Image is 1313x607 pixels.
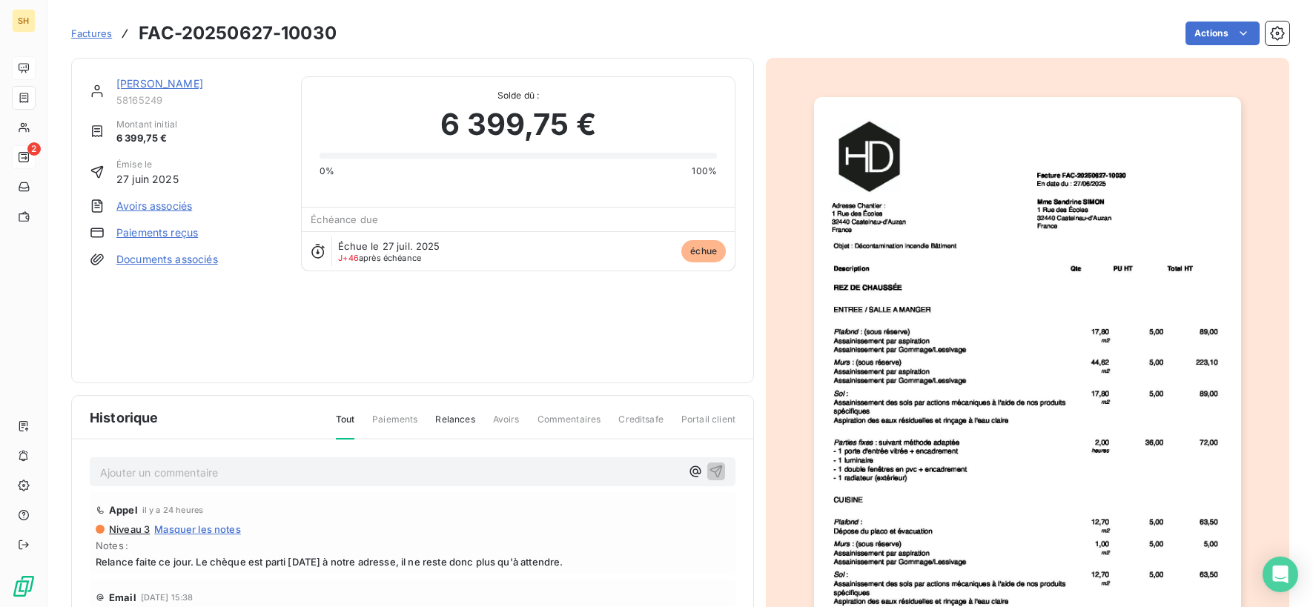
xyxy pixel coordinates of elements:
div: Open Intercom Messenger [1263,557,1298,592]
span: 27 juin 2025 [116,171,179,187]
span: échue [681,240,726,262]
span: [DATE] 15:38 [141,593,194,602]
span: il y a 24 heures [142,505,203,514]
span: Notes : [96,540,730,551]
span: Avoirs [493,413,520,438]
span: Paiements [372,413,417,438]
span: Email [109,591,136,603]
span: 58165249 [116,94,283,106]
span: Solde dû : [320,89,717,102]
span: 2 [27,142,41,156]
h3: FAC-20250627-10030 [139,20,337,47]
span: Échue le 27 juil. 2025 [338,240,440,252]
span: Historique [90,408,159,428]
span: après échéance [338,253,421,262]
span: Creditsafe [618,413,664,438]
span: Émise le [116,158,179,171]
span: Relances [435,413,474,438]
span: Montant initial [116,118,177,131]
span: Masquer les notes [154,523,241,535]
span: 100% [692,165,717,178]
span: 6 399,75 € [440,102,596,147]
span: Factures [71,27,112,39]
img: Logo LeanPay [12,574,36,598]
a: [PERSON_NAME] [116,77,203,90]
span: Portail client [681,413,735,438]
span: 6 399,75 € [116,131,177,146]
button: Actions [1185,21,1260,45]
a: Factures [71,26,112,41]
span: Échéance due [311,213,378,225]
a: Avoirs associés [116,199,192,213]
span: Tout [336,413,355,440]
span: J+46 [338,253,359,263]
span: Commentaires [538,413,601,438]
div: SH [12,9,36,33]
span: Appel [109,504,138,516]
a: Paiements reçus [116,225,198,240]
span: Niveau 3 [108,523,150,535]
a: Documents associés [116,252,218,267]
span: Relance faite ce jour. Le chèque est parti [DATE] à notre adresse, il ne reste donc plus qu'à att... [96,556,730,568]
span: 0% [320,165,334,178]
